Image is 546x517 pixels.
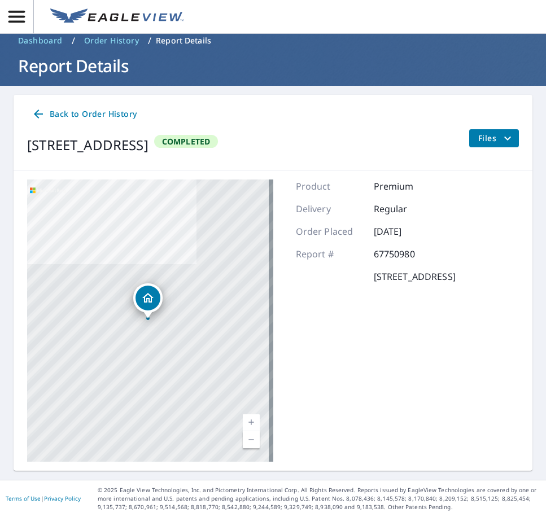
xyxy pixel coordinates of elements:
span: Dashboard [18,35,63,46]
a: EV Logo [43,2,190,32]
h1: Report Details [14,54,532,77]
p: Premium [374,179,442,193]
span: Back to Order History [32,107,137,121]
button: filesDropdownBtn-67750980 [469,129,519,147]
li: / [148,34,151,47]
li: / [72,34,75,47]
span: Files [478,132,514,145]
p: Product [296,179,364,193]
p: Delivery [296,202,364,216]
p: Report Details [156,35,211,46]
nav: breadcrumb [14,32,532,50]
a: Dashboard [14,32,67,50]
span: Order History [84,35,139,46]
p: 67750980 [374,247,442,261]
p: [STREET_ADDRESS] [374,270,456,283]
a: Privacy Policy [44,494,81,502]
a: Current Level 17, Zoom In [243,414,260,431]
p: Order Placed [296,225,364,238]
a: Current Level 17, Zoom Out [243,431,260,448]
p: Regular [374,202,442,216]
img: EV Logo [50,8,184,25]
div: [STREET_ADDRESS] [27,135,148,155]
a: Back to Order History [27,104,141,125]
p: [DATE] [374,225,442,238]
p: © 2025 Eagle View Technologies, Inc. and Pictometry International Corp. All Rights Reserved. Repo... [98,486,540,511]
p: Report # [296,247,364,261]
a: Order History [80,32,143,50]
p: | [6,495,81,502]
span: Completed [155,136,217,147]
div: Dropped pin, building 1, Residential property, 403 S 37th St Rogers, AR 72758 [133,283,163,318]
a: Terms of Use [6,494,41,502]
